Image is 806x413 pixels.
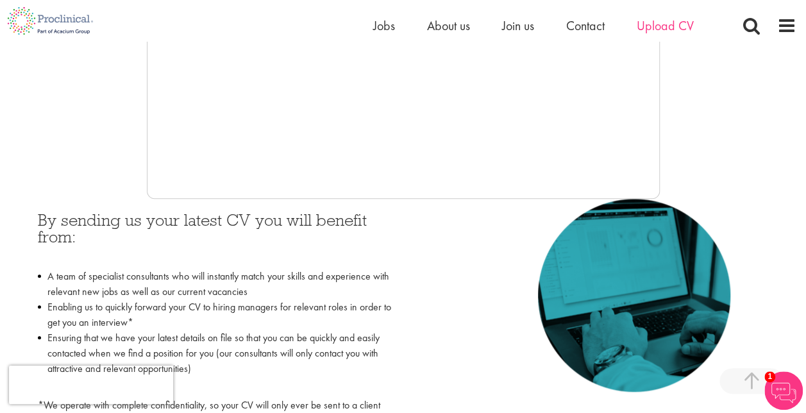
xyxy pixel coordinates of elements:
[566,17,605,34] a: Contact
[502,17,534,34] a: Join us
[764,371,803,410] img: Chatbot
[38,299,394,330] li: Enabling us to quickly forward your CV to hiring managers for relevant roles in order to get you ...
[764,371,775,382] span: 1
[373,17,395,34] a: Jobs
[9,366,173,404] iframe: reCAPTCHA
[38,212,394,262] h3: By sending us your latest CV you will benefit from:
[637,17,694,34] a: Upload CV
[427,17,470,34] a: About us
[38,330,394,392] li: Ensuring that we have your latest details on file so that you can be quickly and easily contacted...
[38,269,394,299] li: A team of specialist consultants who will instantly match your skills and experience with relevan...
